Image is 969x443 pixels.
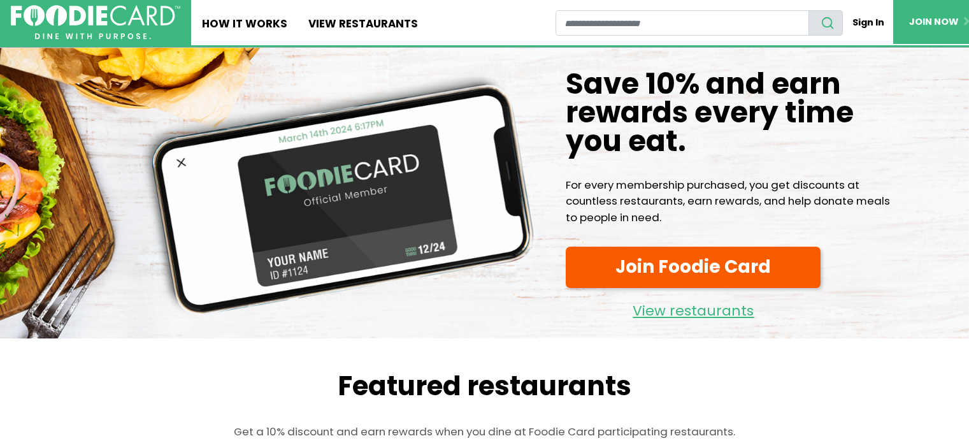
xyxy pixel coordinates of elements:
[556,10,809,36] input: restaurant search
[808,10,843,36] button: search
[103,424,867,440] p: Get a 10% discount and earn rewards when you dine at Foodie Card participating restaurants.
[11,5,180,40] img: FoodieCard; Eat, Drink, Save, Donate
[843,10,893,35] a: Sign In
[566,69,898,156] h1: Save 10% and earn rewards every time you eat.
[566,293,821,323] a: View restaurants
[103,370,867,402] h2: Featured restaurants
[566,177,898,226] p: For every membership purchased, you get discounts at countless restaurants, earn rewards, and hel...
[566,247,821,287] a: Join Foodie Card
